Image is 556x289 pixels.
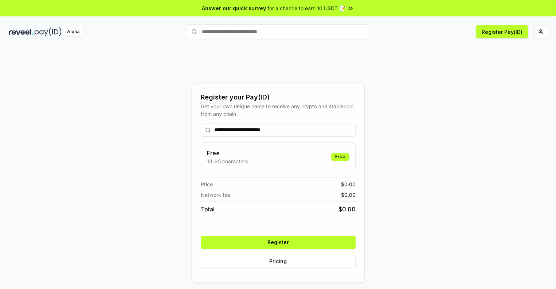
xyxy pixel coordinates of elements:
[341,191,356,199] span: $ 0.00
[476,25,528,38] button: Register Pay(ID)
[202,4,266,12] span: Answer our quick survey
[341,180,356,188] span: $ 0.00
[207,149,248,157] h3: Free
[267,4,345,12] span: for a chance to earn 10 USDT 📝
[201,92,356,102] div: Register your Pay(ID)
[201,180,213,188] span: Price
[201,102,356,118] div: Get your own unique name to receive any crypto and stablecoin, from any chain
[35,27,62,36] img: pay_id
[331,153,349,161] div: Free
[9,27,33,36] img: reveel_dark
[201,191,230,199] span: Network fee
[201,205,215,214] span: Total
[201,255,356,268] button: Pricing
[201,236,356,249] button: Register
[207,157,248,165] p: 13-25 characters
[338,205,356,214] span: $ 0.00
[63,27,83,36] div: Alpha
